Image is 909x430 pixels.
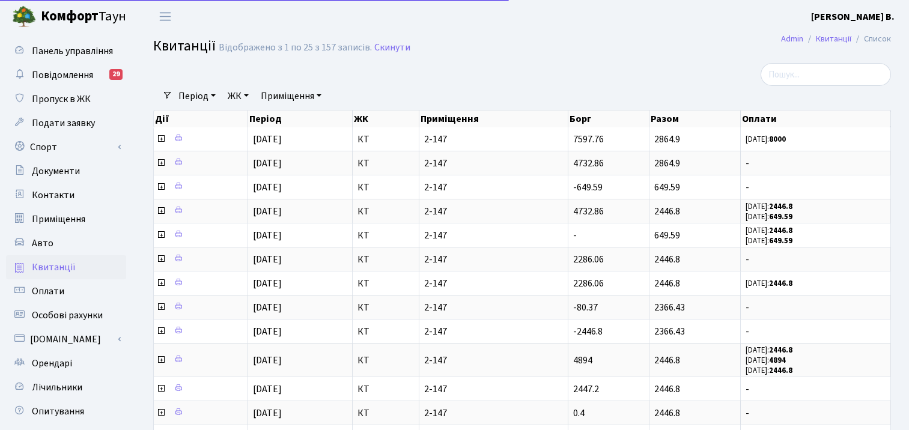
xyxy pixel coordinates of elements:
span: [DATE] [253,157,282,170]
a: Період [174,86,220,106]
span: КТ [357,231,415,240]
span: КТ [357,207,415,216]
span: [DATE] [253,133,282,146]
span: - [746,159,886,168]
span: 2-147 [424,303,563,312]
a: Повідомлення29 [6,63,126,87]
span: КТ [357,135,415,144]
span: 2-147 [424,159,563,168]
span: 2286.06 [573,253,604,266]
small: [DATE]: [746,201,792,212]
span: - [746,183,886,192]
span: Опитування [32,405,84,418]
span: - [746,327,886,336]
small: [DATE]: [746,355,786,366]
small: [DATE]: [746,225,792,236]
span: Квитанції [32,261,76,274]
a: Подати заявку [6,111,126,135]
a: [PERSON_NAME] В. [811,10,895,24]
th: Період [248,111,353,127]
a: Приміщення [256,86,326,106]
a: Авто [6,231,126,255]
span: 2446.8 [654,205,680,218]
span: [DATE] [253,229,282,242]
a: Лічильники [6,375,126,399]
span: 2447.2 [573,383,599,396]
span: 649.59 [654,229,680,242]
th: ЖК [353,111,420,127]
span: 2286.06 [573,277,604,290]
span: [DATE] [253,253,282,266]
span: 4732.86 [573,205,604,218]
div: Відображено з 1 по 25 з 157 записів. [219,42,372,53]
span: КТ [357,183,415,192]
div: 29 [109,69,123,80]
img: logo.png [12,5,36,29]
span: 2446.8 [654,407,680,420]
span: 4894 [573,354,592,367]
span: - [573,229,577,242]
a: Квитанції [816,32,851,45]
span: 2446.8 [654,277,680,290]
a: Опитування [6,399,126,423]
span: Контакти [32,189,74,202]
span: Лічильники [32,381,82,394]
a: Спорт [6,135,126,159]
span: [DATE] [253,277,282,290]
a: Контакти [6,183,126,207]
span: 2-147 [424,384,563,394]
a: ЖК [223,86,254,106]
span: 2-147 [424,135,563,144]
span: Особові рахунки [32,309,103,322]
span: 2-147 [424,207,563,216]
span: 2864.9 [654,133,680,146]
a: Admin [781,32,803,45]
small: [DATE]: [746,345,792,356]
b: 2446.8 [769,225,792,236]
small: [DATE]: [746,365,792,376]
span: 7597.76 [573,133,604,146]
span: - [746,408,886,418]
span: 2-147 [424,408,563,418]
span: [DATE] [253,301,282,314]
span: 2366.43 [654,301,685,314]
th: Разом [649,111,741,127]
th: Приміщення [419,111,568,127]
span: 2446.8 [654,383,680,396]
span: 2-147 [424,356,563,365]
a: Панель управління [6,39,126,63]
span: КТ [357,255,415,264]
span: Таун [41,7,126,27]
span: 2-147 [424,255,563,264]
small: [DATE]: [746,134,786,145]
span: КТ [357,303,415,312]
span: Орендарі [32,357,72,370]
span: -649.59 [573,181,603,194]
button: Переключити навігацію [150,7,180,26]
span: [DATE] [253,205,282,218]
span: Авто [32,237,53,250]
span: Повідомлення [32,68,93,82]
span: 2366.43 [654,325,685,338]
span: 2-147 [424,327,563,336]
a: Орендарі [6,351,126,375]
span: [DATE] [253,181,282,194]
span: [DATE] [253,407,282,420]
span: [DATE] [253,383,282,396]
th: Борг [568,111,649,127]
b: [PERSON_NAME] В. [811,10,895,23]
input: Пошук... [761,63,891,86]
span: 2-147 [424,279,563,288]
small: [DATE]: [746,211,792,222]
span: 2-147 [424,231,563,240]
a: Скинути [374,42,410,53]
span: КТ [357,408,415,418]
span: [DATE] [253,354,282,367]
a: Оплати [6,279,126,303]
b: 2446.8 [769,345,792,356]
a: Приміщення [6,207,126,231]
nav: breadcrumb [763,26,909,52]
span: - [746,255,886,264]
span: 649.59 [654,181,680,194]
span: Оплати [32,285,64,298]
